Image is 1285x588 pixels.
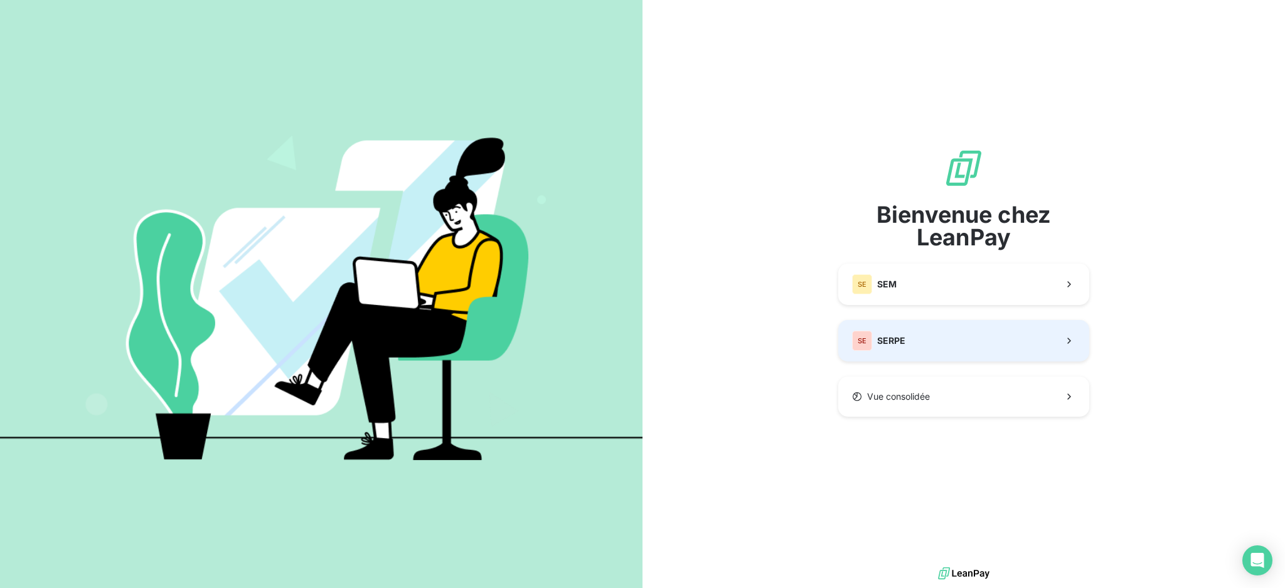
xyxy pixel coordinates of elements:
div: SE [852,331,872,351]
button: SESEM [838,264,1089,305]
span: SERPE [877,334,905,347]
button: SESERPE [838,320,1089,361]
span: SEM [877,278,897,291]
img: logo sigle [944,148,984,188]
img: logo [938,564,989,583]
button: Vue consolidée [838,377,1089,417]
span: Bienvenue chez LeanPay [838,203,1089,249]
span: Vue consolidée [867,390,930,403]
div: Open Intercom Messenger [1242,545,1272,575]
div: SE [852,274,872,294]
